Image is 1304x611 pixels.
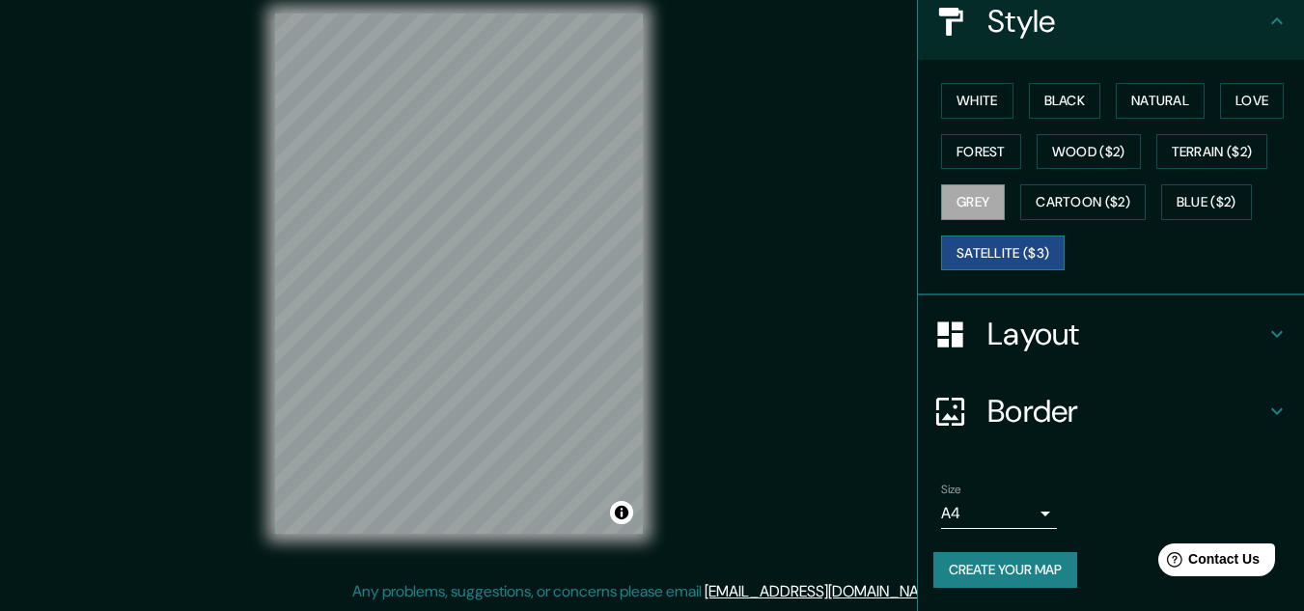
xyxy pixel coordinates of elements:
button: Create your map [933,552,1077,588]
a: [EMAIL_ADDRESS][DOMAIN_NAME] [705,581,943,601]
iframe: Help widget launcher [1132,536,1283,590]
label: Size [941,482,961,498]
div: Layout [918,295,1304,373]
button: Forest [941,134,1021,170]
div: Border [918,373,1304,450]
h4: Style [987,2,1265,41]
button: White [941,83,1013,119]
button: Satellite ($3) [941,236,1065,271]
canvas: Map [275,14,643,534]
button: Grey [941,184,1005,220]
button: Toggle attribution [610,501,633,524]
button: Terrain ($2) [1156,134,1268,170]
button: Black [1029,83,1101,119]
button: Natural [1116,83,1205,119]
button: Love [1220,83,1284,119]
button: Blue ($2) [1161,184,1252,220]
button: Cartoon ($2) [1020,184,1146,220]
div: A4 [941,498,1057,529]
p: Any problems, suggestions, or concerns please email . [352,580,946,603]
h4: Layout [987,315,1265,353]
h4: Border [987,392,1265,430]
button: Wood ($2) [1037,134,1141,170]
